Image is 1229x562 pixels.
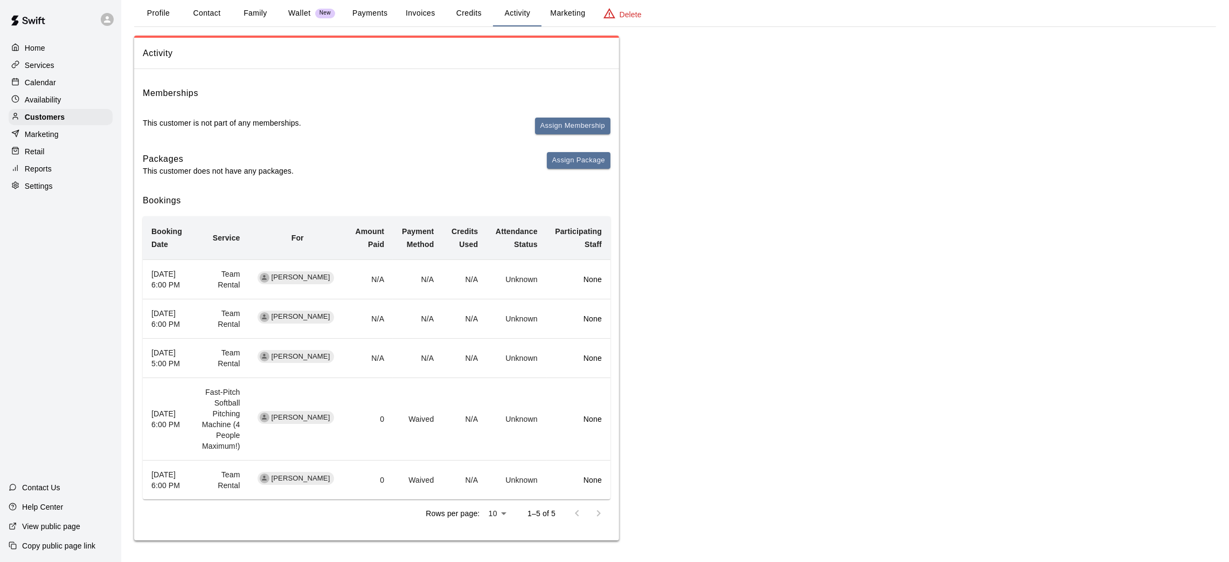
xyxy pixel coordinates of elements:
button: Assign Membership [535,118,610,134]
th: [DATE] 6:00 PM [143,461,191,500]
p: Settings [25,181,53,191]
p: Copy public page link [22,540,95,551]
h6: Memberships [143,86,198,100]
button: Profile [134,1,183,26]
td: Waived [393,461,442,500]
b: Booking Date [151,227,182,249]
td: N/A [442,339,487,378]
td: N/A [442,461,487,500]
p: Help Center [22,502,63,512]
td: Unknown [487,378,546,461]
b: Credits Used [452,227,478,249]
a: Retail [9,143,113,160]
td: Unknown [487,339,546,378]
a: Home [9,40,113,56]
p: Availability [25,94,61,105]
th: [DATE] 6:00 PM [143,259,191,299]
div: Scott Aquanno [260,413,269,422]
b: Attendance Status [496,227,538,249]
td: Unknown [487,299,546,339]
button: Activity [493,1,541,26]
td: N/A [442,378,487,461]
a: Services [9,57,113,73]
p: This customer is not part of any memberships. [143,118,301,128]
span: [PERSON_NAME] [267,474,335,484]
p: Rows per page: [426,508,480,519]
p: Reports [25,163,52,174]
p: Customers [25,112,65,122]
a: Customers [9,109,113,125]
div: basic tabs example [134,1,1216,26]
button: Credits [445,1,493,26]
a: Settings [9,178,113,194]
b: Participating Staff [555,227,602,249]
p: None [555,313,602,324]
button: Payments [344,1,396,26]
div: Scott Aquanno [260,352,269,361]
td: Team Rental [191,339,249,378]
span: Activity [143,46,610,60]
p: None [555,475,602,485]
span: [PERSON_NAME] [267,413,335,423]
b: For [291,234,304,242]
div: Scott Aquanno [260,273,269,283]
td: N/A [442,299,487,339]
p: View public page [22,521,80,532]
td: Waived [393,378,442,461]
p: Retail [25,146,45,157]
div: Scott Aquanno [260,312,269,322]
p: Services [25,60,54,71]
td: N/A [442,259,487,299]
a: Marketing [9,126,113,142]
b: Service [213,234,240,242]
td: N/A [393,299,442,339]
button: Invoices [396,1,445,26]
p: Home [25,43,45,53]
td: Unknown [487,259,546,299]
td: N/A [393,259,442,299]
td: N/A [393,339,442,378]
p: Contact Us [22,482,60,493]
button: Assign Package [547,152,610,169]
th: [DATE] 6:00 PM [143,378,191,461]
button: Contact [183,1,231,26]
button: Family [231,1,280,26]
span: [PERSON_NAME] [267,312,335,322]
p: Wallet [288,8,311,19]
p: Calendar [25,77,56,88]
a: Calendar [9,74,113,91]
span: [PERSON_NAME] [267,352,335,362]
button: Marketing [541,1,594,26]
table: simple table [143,216,610,499]
span: New [315,10,335,17]
td: N/A [346,339,393,378]
b: Payment Method [402,227,434,249]
td: 0 [346,378,393,461]
p: None [555,353,602,364]
h6: Packages [143,152,294,166]
th: [DATE] 5:00 PM [143,339,191,378]
p: None [555,274,602,285]
td: Team Rental [191,299,249,339]
a: Availability [9,92,113,108]
td: Fast-Pitch Softball Pitching Machine (4 People Maximum!) [191,378,249,461]
a: Reports [9,161,113,177]
td: N/A [346,299,393,339]
div: Scott Aquanno [260,474,269,483]
div: 10 [484,506,510,522]
span: [PERSON_NAME] [267,272,335,283]
th: [DATE] 6:00 PM [143,299,191,339]
h6: Bookings [143,194,610,208]
b: Amount Paid [355,227,384,249]
p: This customer does not have any packages. [143,166,294,176]
td: 0 [346,461,393,500]
td: Team Rental [191,461,249,500]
